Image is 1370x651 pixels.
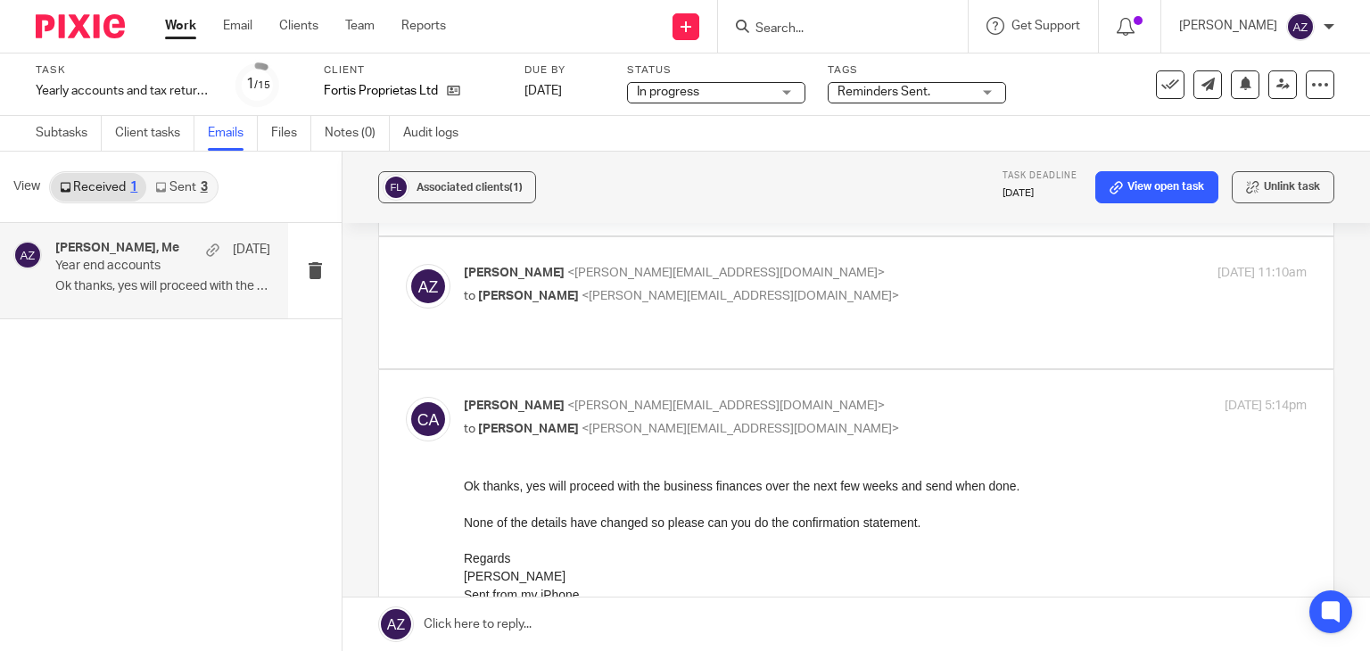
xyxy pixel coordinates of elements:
a: Email [223,17,252,35]
div: 3 [201,181,208,194]
img: svg%3E [406,397,450,441]
p: Also, please let me know if anything related to the company structure or address has changed. If ... [36,289,807,325]
p: Your financial year has just ended and it is now time to prepare your accounts. for your company ... [36,289,807,307]
a: Sent3 [146,173,216,202]
span: In progress [637,86,699,98]
p: Please can you send us the accounting paperwork for the year ended [DATE] as soon as possible to ... [36,325,807,361]
img: svg%3E [1286,12,1315,41]
a: Notes (0) [325,116,390,151]
div: 1 [246,74,270,95]
p: [DATE] [1003,186,1077,201]
label: Tags [828,63,1006,78]
img: svg%3E [13,241,42,269]
label: Task [36,63,214,78]
span: View [13,177,40,196]
div: Yearly accounts and tax return - Automatic - December 2024 [36,82,214,100]
span: [PERSON_NAME] [478,290,579,302]
p: Ok thanks, yes will proceed with the business... [55,279,270,294]
p: • Any other financial information that is relevant to the accounting period. [36,489,807,507]
h4: [PERSON_NAME], Me [55,241,179,256]
span: Kind Regards [36,343,122,358]
p: Fortis Proprietas Ltd [324,82,438,100]
p: • Invoices that you have issued [36,452,807,470]
span: From: [36,566,73,581]
p: [PERSON_NAME] [1179,17,1277,35]
a: Team [345,17,375,35]
span: Reminders Sent. [838,86,930,98]
div: Yearly accounts and tax return - Automatic - [DATE] [36,82,214,100]
span: [DATE] [524,85,562,97]
span: to [464,423,475,435]
a: View open task [1095,171,1218,203]
span: free appointment here [100,524,240,540]
span: (1) [509,182,523,193]
span: [PERSON_NAME] [36,398,155,413]
p: Good morning, [PERSON_NAME], [36,198,807,216]
p: Year end accounts [55,259,227,274]
a: [URL][DOMAIN_NAME] [301,526,431,540]
span: Book your [36,524,100,540]
span: <[PERSON_NAME][EMAIL_ADDRESS][DOMAIN_NAME]> [582,423,899,435]
label: Client [324,63,502,78]
a: Clients [279,17,318,35]
a: Files [271,116,311,151]
a: Emails [208,116,258,151]
img: Pixie [36,14,125,38]
div: 1 [130,181,137,194]
p: [DATE] 5:14pm [1225,397,1307,416]
p: Yes, the filing date of the accounts will be [DATE], however this was an initial automated email ... [36,235,807,271]
b: Subject: [36,620,87,634]
a: Reports [401,17,446,35]
input: Search [754,21,914,37]
span: <[PERSON_NAME][EMAIL_ADDRESS][DOMAIN_NAME]> [567,267,885,279]
strong: Please do not send the files by email. [434,526,654,540]
b: To: [36,602,55,616]
p: [DATE] 11:10am [1217,264,1307,283]
b: Sent: [36,584,69,598]
a: [PERSON_NAME][EMAIL_ADDRESS][DOMAIN_NAME] [54,452,413,467]
span: [PERSON_NAME] [464,400,565,412]
a: Received1 [51,173,146,202]
span: [PERSON_NAME] <[PERSON_NAME][EMAIL_ADDRESS][DOMAIN_NAME]> [DATE] 2:37 AM [PERSON_NAME] <[PERSON_N... [36,566,528,635]
a: Subtasks [36,116,102,151]
p: • Receipts for any business expense [36,470,807,488]
p: Please can you send us the following [36,380,807,398]
p: Thank you. [36,615,807,633]
a: Work [165,17,196,35]
label: Status [627,63,805,78]
button: Unlink task [1232,171,1334,203]
img: svg%3E [383,174,409,201]
span: to [464,290,475,302]
strong: Using the secure link means that they will be shared with all members of the team. [36,526,781,558]
a: Audit logs [403,116,472,151]
span: <[PERSON_NAME][EMAIL_ADDRESS][DOMAIN_NAME]> [567,400,885,412]
p: Dear [PERSON_NAME], [36,252,807,270]
span: Pisces Accounts [36,507,149,522]
span: <[PERSON_NAME][EMAIL_ADDRESS][DOMAIN_NAME]> [582,290,899,302]
span: Semi-Senior Accountant [36,416,176,431]
p: Please use the secure link to send us the details . This will ensure that we can deal with your w... [36,524,807,561]
p: • Bank and credit card statements in pdf and csv. Please do not send scanned bank statements, we ... [36,416,807,452]
small: /15 [254,80,270,90]
label: Due by [524,63,605,78]
span: —————————— [36,489,178,504]
a: free appointment here [100,527,240,540]
button: Associated clients(1) [378,171,536,203]
span: Get Support [1011,20,1080,32]
img: svg%3E [406,264,450,309]
span: E. [36,452,49,467]
span: [PERSON_NAME] [464,267,565,279]
p: [DATE] [233,241,270,259]
span: [PERSON_NAME] [478,423,579,435]
a: Client tasks [115,116,194,151]
span: Task deadline [1003,171,1077,180]
span: Associated clients [417,182,523,193]
strong: We wil not be liable for late filing penalties if we do not receive the information in time. [36,581,542,596]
